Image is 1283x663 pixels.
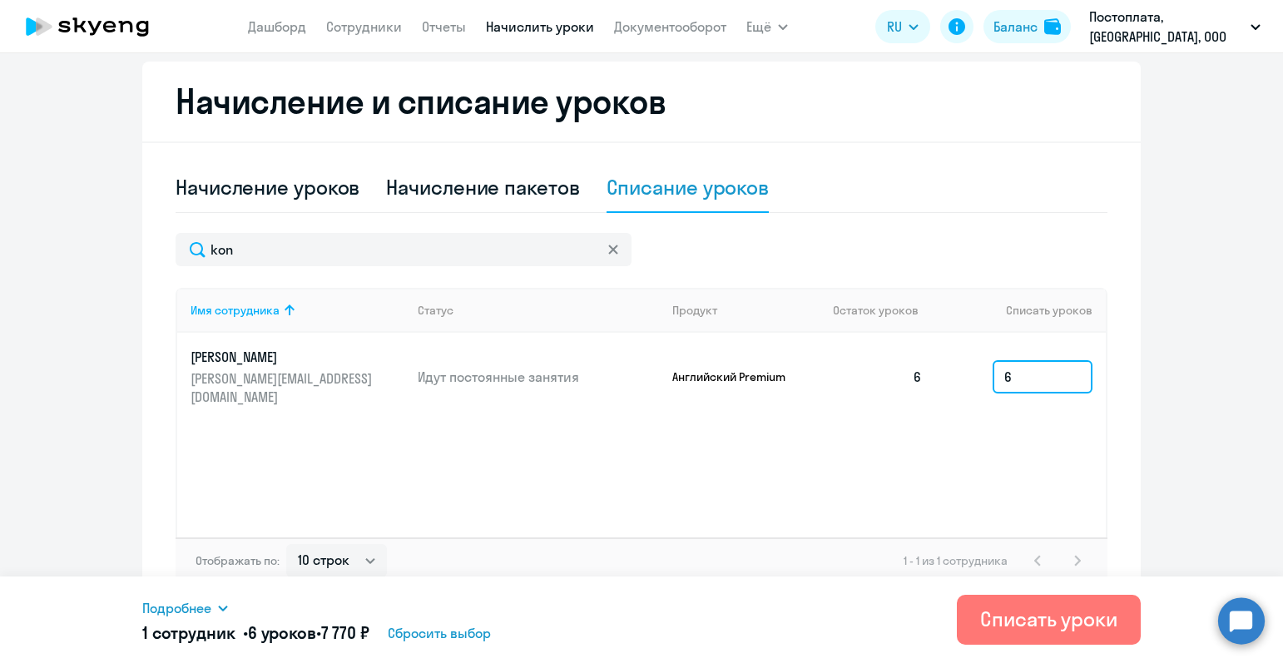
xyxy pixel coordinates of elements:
[614,18,726,35] a: Документооборот
[248,18,306,35] a: Дашборд
[672,303,717,318] div: Продукт
[321,622,369,643] span: 7 770 ₽
[936,288,1106,333] th: Списать уроков
[746,17,771,37] span: Ещё
[1081,7,1269,47] button: Постоплата, [GEOGRAPHIC_DATA], ООО
[833,303,919,318] span: Остаток уроков
[191,348,377,366] p: [PERSON_NAME]
[196,553,280,568] span: Отображать по:
[887,17,902,37] span: RU
[957,595,1141,645] button: Списать уроки
[142,598,211,618] span: Подробнее
[904,553,1008,568] span: 1 - 1 из 1 сотрудника
[176,174,359,200] div: Начисление уроков
[418,303,453,318] div: Статус
[486,18,594,35] a: Начислить уроки
[191,303,280,318] div: Имя сотрудника
[875,10,930,43] button: RU
[672,369,797,384] p: Английский Premium
[386,174,579,200] div: Начисление пакетов
[607,174,770,200] div: Списание уроков
[142,621,369,645] h5: 1 сотрудник • •
[191,369,377,406] p: [PERSON_NAME][EMAIL_ADDRESS][DOMAIN_NAME]
[326,18,402,35] a: Сотрудники
[833,303,936,318] div: Остаток уроков
[746,10,788,43] button: Ещё
[191,348,404,406] a: [PERSON_NAME][PERSON_NAME][EMAIL_ADDRESS][DOMAIN_NAME]
[993,17,1038,37] div: Баланс
[248,622,316,643] span: 6 уроков
[191,303,404,318] div: Имя сотрудника
[176,233,632,266] input: Поиск по имени, email, продукту или статусу
[1089,7,1244,47] p: Постоплата, [GEOGRAPHIC_DATA], ООО
[983,10,1071,43] button: Балансbalance
[672,303,820,318] div: Продукт
[418,303,659,318] div: Статус
[176,82,1107,121] h2: Начисление и списание уроков
[422,18,466,35] a: Отчеты
[820,333,936,421] td: 6
[418,368,659,386] p: Идут постоянные занятия
[388,623,491,643] span: Сбросить выбор
[980,606,1117,632] div: Списать уроки
[1044,18,1061,35] img: balance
